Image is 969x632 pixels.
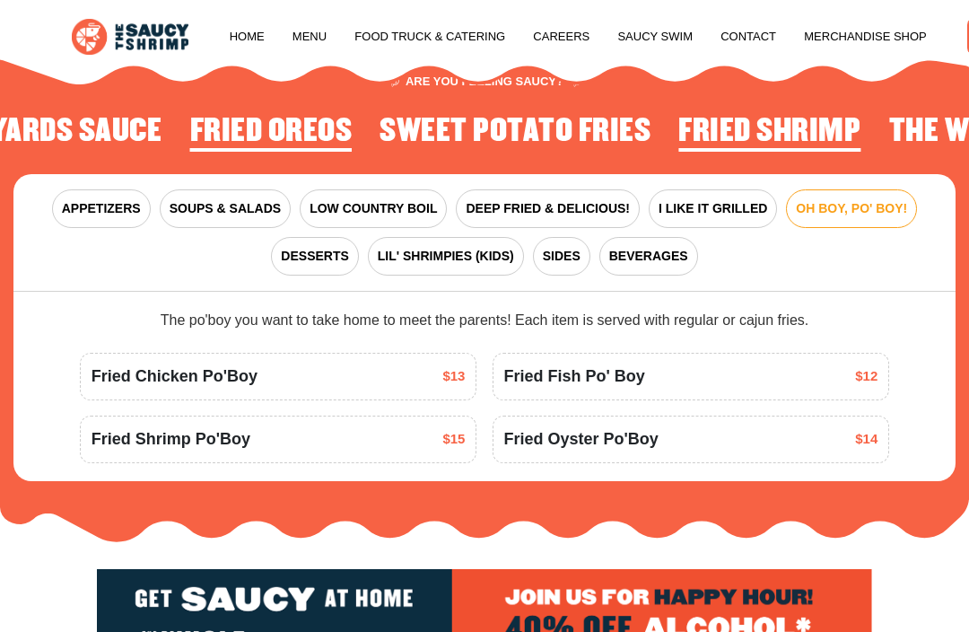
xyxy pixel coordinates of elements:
span: I LIKE IT GRILLED [659,199,767,218]
span: $13 [442,366,465,387]
button: DEEP FRIED & DELICIOUS! [456,189,640,228]
span: SIDES [543,247,581,266]
span: $15 [442,429,465,450]
h2: Fried Oreos [190,114,353,149]
span: Fried Chicken Po'Boy [92,364,258,389]
span: OH BOY, PO' BOY! [796,199,907,218]
button: I LIKE IT GRILLED [649,189,777,228]
img: logo [72,19,188,54]
span: $14 [855,429,877,450]
span: BEVERAGES [609,247,688,266]
button: APPETIZERS [52,189,151,228]
span: Fried Shrimp Po'Boy [92,427,250,452]
a: Saucy Swim [617,3,693,71]
button: SOUPS & SALADS [160,189,291,228]
button: OH BOY, PO' BOY! [786,189,917,228]
li: 1 of 4 [678,114,860,154]
h2: Fried Shrimp [678,114,860,149]
li: 3 of 4 [190,114,353,154]
div: The po'boy you want to take home to meet the parents! Each item is served with regular or cajun f... [80,310,890,331]
span: Fried Fish Po' Boy [504,364,645,389]
a: Food Truck & Catering [354,3,505,71]
button: BEVERAGES [599,237,698,276]
h2: Sweet Potato Fries [380,114,650,149]
a: Menu [292,3,327,71]
span: LOW COUNTRY BOIL [310,199,437,218]
button: LIL' SHRIMPIES (KIDS) [368,237,524,276]
span: APPETIZERS [62,199,141,218]
span: Fried Oyster Po'Boy [504,427,659,452]
a: Careers [533,3,589,71]
button: DESSERTS [271,237,358,276]
span: DESSERTS [281,247,348,266]
span: $12 [855,366,877,387]
button: LOW COUNTRY BOIL [300,189,447,228]
button: SIDES [533,237,590,276]
span: DEEP FRIED & DELICIOUS! [466,199,630,218]
span: SOUPS & SALADS [170,199,281,218]
span: LIL' SHRIMPIES (KIDS) [378,247,514,266]
a: Merchandise Shop [804,3,927,71]
a: Home [230,3,265,71]
li: 4 of 4 [380,114,650,154]
a: Contact [720,3,776,71]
